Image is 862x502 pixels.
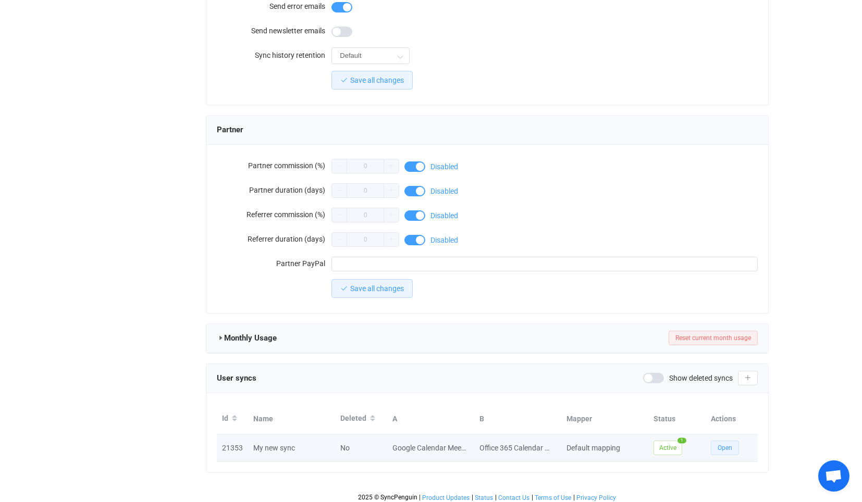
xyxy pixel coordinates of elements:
[217,204,331,225] label: Referrer commission (%)
[654,441,682,455] span: Active
[387,442,473,454] div: Google Calendar Meetings
[217,370,256,386] span: User syncs
[331,71,413,90] button: Save all changes
[648,413,706,425] div: Status
[430,163,458,170] span: Disabled
[499,494,530,501] span: Contact Us
[573,494,575,501] span: |
[248,413,335,425] div: Name
[430,187,458,195] span: Disabled
[561,442,647,454] div: Default mapping
[217,253,331,274] label: Partner PayPal
[818,460,849,492] div: Open chat
[350,76,404,84] span: Save all changes
[495,494,497,501] span: |
[224,330,277,346] span: Monthly Usage
[350,284,404,293] span: Save all changes
[217,180,331,200] label: Partner duration (days)
[335,410,387,428] div: Deleted
[669,374,733,382] span: Show deleted syncs
[675,334,751,342] span: Reset current month usage
[422,494,471,501] a: Product Updates
[248,442,335,454] div: My new sync
[217,122,243,137] span: Partner
[217,45,331,66] label: Sync history retention
[577,494,617,501] span: Privacy Policy
[711,441,739,455] button: Open
[335,442,387,454] div: No
[430,212,458,219] span: Disabled
[535,494,572,501] a: Terms of Use
[576,494,617,501] a: Privacy Policy
[711,443,739,451] a: Open
[217,442,248,454] div: 21353
[561,413,648,425] div: Mapper
[472,494,473,501] span: |
[532,494,533,501] span: |
[217,410,248,428] div: Id
[217,229,331,249] label: Referrer duration (days)
[475,494,494,501] a: Status
[474,413,561,425] div: B
[535,494,572,501] span: Terms of Use
[358,494,417,501] span: 2025 © SyncPenguin
[474,442,560,454] div: Office 365 Calendar Meetings
[217,155,331,176] label: Partner commission (%)
[475,494,494,501] span: Status
[430,236,458,244] span: Disabled
[331,47,410,64] input: Select
[217,20,331,41] label: Send newsletter emails
[669,331,758,345] button: Reset current month usage
[678,438,686,444] span: 1
[419,494,421,501] span: |
[387,413,474,425] div: A
[706,413,758,425] div: Actions
[498,494,531,501] a: Contact Us
[331,279,413,298] button: Save all changes
[718,444,732,451] span: Open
